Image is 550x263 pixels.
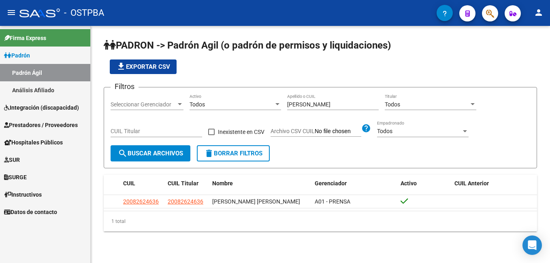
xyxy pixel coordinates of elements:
[385,101,400,108] span: Todos
[123,198,159,205] span: 20082624636
[218,127,264,137] span: Inexistente en CSV
[116,62,126,71] mat-icon: file_download
[451,175,537,192] datatable-header-cell: CUIL Anterior
[116,63,170,70] span: Exportar CSV
[123,180,135,187] span: CUIL
[168,198,203,205] span: 20082624636
[534,8,544,17] mat-icon: person
[4,34,46,42] span: Firma Express
[64,4,104,22] span: - OSTPBA
[311,175,398,192] datatable-header-cell: Gerenciador
[168,180,198,187] span: CUIL Titular
[212,180,233,187] span: Nombre
[315,198,350,205] span: A01 - PRENSA
[315,128,361,135] input: Archivo CSV CUIL
[4,51,30,60] span: Padrón
[454,180,489,187] span: CUIL Anterior
[4,103,79,112] span: Integración (discapacidad)
[110,59,177,74] button: Exportar CSV
[361,123,371,133] mat-icon: help
[111,81,139,92] h3: Filtros
[315,180,347,187] span: Gerenciador
[118,150,183,157] span: Buscar Archivos
[4,173,27,182] span: SURGE
[397,175,451,192] datatable-header-cell: Activo
[401,180,417,187] span: Activo
[377,128,392,134] span: Todos
[197,145,270,161] button: Borrar Filtros
[4,138,63,147] span: Hospitales Públicos
[190,101,205,108] span: Todos
[118,148,128,158] mat-icon: search
[271,128,315,134] span: Archivo CSV CUIL
[4,155,20,164] span: SUR
[120,175,164,192] datatable-header-cell: CUIL
[204,150,262,157] span: Borrar Filtros
[204,148,214,158] mat-icon: delete
[522,235,542,255] div: Open Intercom Messenger
[4,190,42,199] span: Instructivos
[164,175,209,192] datatable-header-cell: CUIL Titular
[111,101,176,108] span: Seleccionar Gerenciador
[104,211,537,231] div: 1 total
[4,121,78,129] span: Prestadores / Proveedores
[209,175,311,192] datatable-header-cell: Nombre
[6,8,16,17] mat-icon: menu
[212,198,300,205] span: [PERSON_NAME] [PERSON_NAME]
[111,145,190,161] button: Buscar Archivos
[104,40,391,51] span: PADRON -> Padrón Agil (o padrón de permisos y liquidaciones)
[4,208,57,216] span: Datos de contacto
